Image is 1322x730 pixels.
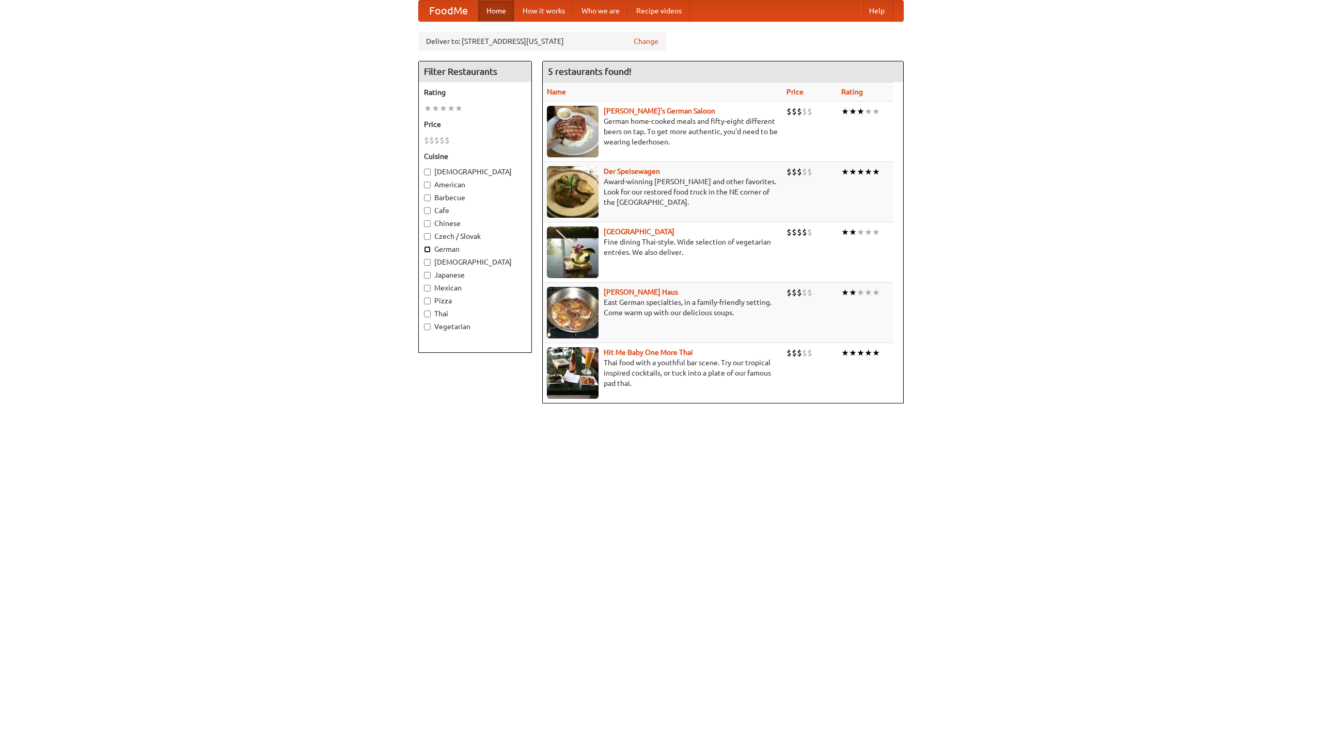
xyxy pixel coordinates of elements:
label: [DEMOGRAPHIC_DATA] [424,257,526,267]
li: ★ [864,287,872,298]
li: ★ [872,106,880,117]
label: American [424,180,526,190]
li: ★ [841,287,849,298]
li: $ [807,226,812,238]
input: American [424,182,431,188]
li: $ [434,135,439,146]
input: Japanese [424,272,431,279]
li: $ [786,226,792,238]
label: Barbecue [424,192,526,203]
li: $ [786,106,792,117]
h4: Filter Restaurants [419,61,531,82]
li: $ [786,287,792,298]
li: ★ [849,287,857,298]
input: Czech / Slovak [424,233,431,240]
li: $ [807,287,812,298]
li: $ [797,347,802,359]
li: ★ [857,166,864,177]
li: ★ [849,106,857,117]
li: ★ [439,103,447,114]
img: babythai.jpg [547,347,599,399]
label: Czech / Slovak [424,231,526,241]
a: [GEOGRAPHIC_DATA] [604,228,674,236]
a: [PERSON_NAME]'s German Saloon [604,107,715,115]
a: Change [634,36,658,46]
input: Barbecue [424,194,431,201]
li: $ [797,166,802,177]
label: Pizza [424,296,526,306]
a: Recipe videos [628,1,690,21]
li: $ [429,135,434,146]
li: $ [807,166,812,177]
a: Name [547,88,566,96]
a: Help [861,1,893,21]
img: kohlhaus.jpg [547,287,599,338]
li: $ [786,166,792,177]
li: $ [802,106,807,117]
a: Rating [841,88,863,96]
b: Der Speisewagen [604,167,660,175]
li: ★ [447,103,455,114]
li: $ [807,347,812,359]
li: ★ [849,166,857,177]
ng-pluralize: 5 restaurants found! [548,67,632,76]
div: Deliver to: [STREET_ADDRESS][US_STATE] [418,32,666,51]
a: Hit Me Baby One More Thai [604,348,693,356]
input: Vegetarian [424,323,431,330]
li: ★ [872,226,880,238]
li: ★ [432,103,439,114]
a: How it works [514,1,573,21]
a: Price [786,88,804,96]
li: ★ [849,226,857,238]
label: Thai [424,309,526,319]
li: $ [792,166,797,177]
p: Award-winning [PERSON_NAME] and other favorites. Look for our restored food truck in the NE corne... [547,176,778,207]
label: Vegetarian [424,321,526,332]
li: ★ [872,347,880,359]
li: ★ [857,226,864,238]
label: Cafe [424,205,526,216]
li: $ [807,106,812,117]
a: [PERSON_NAME] Haus [604,288,678,296]
li: ★ [872,166,880,177]
p: Fine dining Thai-style. Wide selection of vegetarian entrées. We also deliver. [547,237,778,257]
h5: Cuisine [424,151,526,161]
li: ★ [841,226,849,238]
p: German home-cooked meals and fifty-eight different beers on tap. To get more authentic, you'd nee... [547,116,778,147]
input: Cafe [424,207,431,214]
h5: Price [424,119,526,129]
li: $ [792,347,797,359]
img: satay.jpg [547,226,599,278]
p: East German specialties, in a family-friendly setting. Come warm up with our delicious soups. [547,297,778,318]
li: $ [797,106,802,117]
img: esthers.jpg [547,106,599,157]
li: $ [424,135,429,146]
li: ★ [864,166,872,177]
li: $ [439,135,445,146]
input: Chinese [424,220,431,227]
li: ★ [857,347,864,359]
a: FoodMe [419,1,478,21]
label: German [424,244,526,254]
li: $ [797,287,802,298]
li: ★ [864,106,872,117]
li: ★ [864,347,872,359]
li: ★ [841,166,849,177]
li: $ [802,166,807,177]
li: ★ [455,103,463,114]
li: $ [802,347,807,359]
h5: Rating [424,87,526,98]
li: $ [797,226,802,238]
img: speisewagen.jpg [547,166,599,218]
input: Thai [424,311,431,317]
li: ★ [864,226,872,238]
li: ★ [841,106,849,117]
label: [DEMOGRAPHIC_DATA] [424,167,526,177]
input: German [424,246,431,253]
li: ★ [841,347,849,359]
li: ★ [857,287,864,298]
input: [DEMOGRAPHIC_DATA] [424,169,431,175]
